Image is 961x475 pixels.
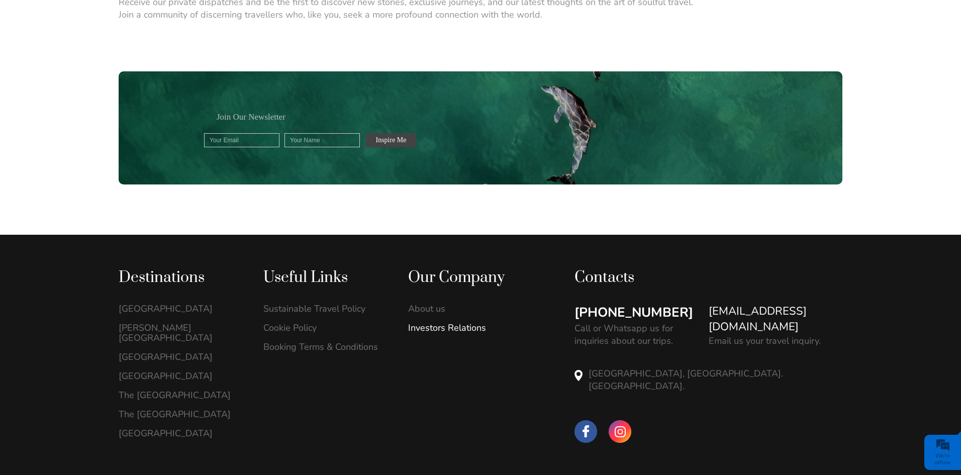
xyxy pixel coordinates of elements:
[119,409,242,419] a: The [GEOGRAPHIC_DATA]
[263,268,387,288] div: Useful Links
[709,304,842,335] a: [EMAIL_ADDRESS][DOMAIN_NAME]
[284,133,360,147] input: Your Name
[574,304,693,322] a: [PHONE_NUMBER]
[408,304,532,314] a: About us
[408,268,532,288] div: Our Company
[263,323,387,333] a: Cookie Policy
[119,304,242,314] a: [GEOGRAPHIC_DATA]
[408,323,532,333] a: Investors Relations
[927,452,958,466] div: We're offline
[119,323,242,343] a: [PERSON_NAME][GEOGRAPHIC_DATA]
[119,371,242,381] a: [GEOGRAPHIC_DATA]
[119,268,242,288] div: Destinations
[119,352,242,362] a: [GEOGRAPHIC_DATA]
[119,390,242,400] a: The [GEOGRAPHIC_DATA]
[204,133,279,147] input: Your Email
[263,342,387,352] a: Booking Terms & Conditions
[574,268,842,288] div: Contacts
[366,133,416,147] input: Inspire Me
[263,304,387,314] a: Sustainable Travel Policy
[589,367,842,393] p: [GEOGRAPHIC_DATA], [GEOGRAPHIC_DATA]. [GEOGRAPHIC_DATA].
[119,428,242,438] a: [GEOGRAPHIC_DATA]
[574,322,698,347] p: Call or Whatsapp us for inquiries about our trips.
[709,335,821,347] p: Email us your travel inquiry.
